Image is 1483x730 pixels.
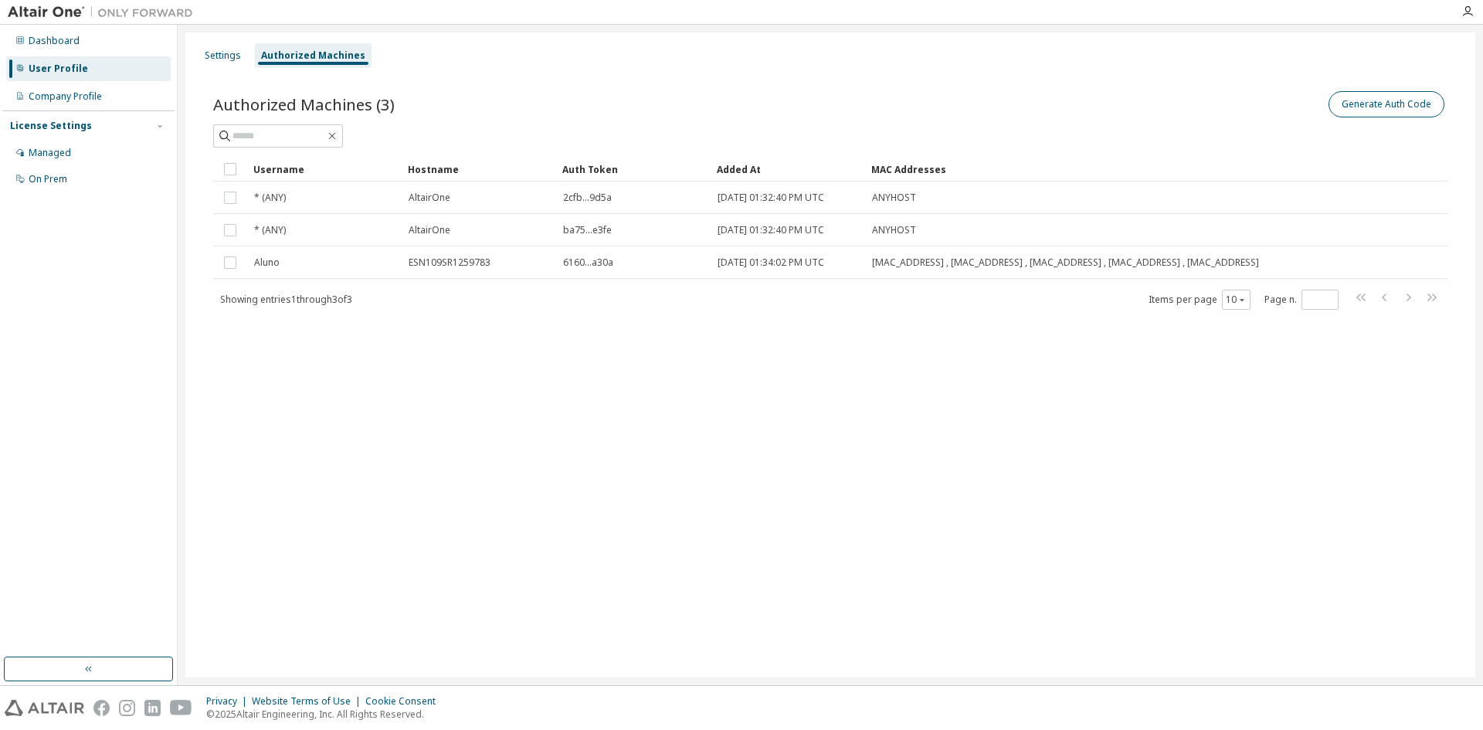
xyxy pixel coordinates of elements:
span: Authorized Machines (3) [213,93,395,115]
div: Website Terms of Use [252,695,365,708]
span: Page n. [1264,290,1339,310]
span: * (ANY) [254,224,286,236]
span: [MAC_ADDRESS] , [MAC_ADDRESS] , [MAC_ADDRESS] , [MAC_ADDRESS] , [MAC_ADDRESS] [872,256,1259,269]
div: Cookie Consent [365,695,445,708]
div: Settings [205,49,241,62]
div: Managed [29,147,71,159]
span: [DATE] 01:32:40 PM UTC [718,224,824,236]
img: Altair One [8,5,201,20]
div: Hostname [408,157,550,182]
span: [DATE] 01:34:02 PM UTC [718,256,824,269]
div: License Settings [10,120,92,132]
img: altair_logo.svg [5,700,84,716]
span: 2cfb...9d5a [563,192,612,204]
span: Showing entries 1 through 3 of 3 [220,293,352,306]
div: Privacy [206,695,252,708]
img: linkedin.svg [144,700,161,716]
span: ba75...e3fe [563,224,612,236]
span: Aluno [254,256,280,269]
span: * (ANY) [254,192,286,204]
span: ANYHOST [872,224,916,236]
div: Added At [717,157,859,182]
div: Authorized Machines [261,49,365,62]
span: AltairOne [409,224,450,236]
div: User Profile [29,63,88,75]
img: instagram.svg [119,700,135,716]
div: On Prem [29,173,67,185]
span: AltairOne [409,192,450,204]
div: Dashboard [29,35,80,47]
div: Company Profile [29,90,102,103]
span: ESN109SR1259783 [409,256,490,269]
div: MAC Addresses [871,157,1285,182]
span: ANYHOST [872,192,916,204]
div: Auth Token [562,157,704,182]
img: facebook.svg [93,700,110,716]
span: [DATE] 01:32:40 PM UTC [718,192,824,204]
p: © 2025 Altair Engineering, Inc. All Rights Reserved. [206,708,445,721]
button: Generate Auth Code [1329,91,1444,117]
img: youtube.svg [170,700,192,716]
div: Username [253,157,395,182]
button: 10 [1226,294,1247,306]
span: 6160...a30a [563,256,613,269]
span: Items per page [1149,290,1251,310]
